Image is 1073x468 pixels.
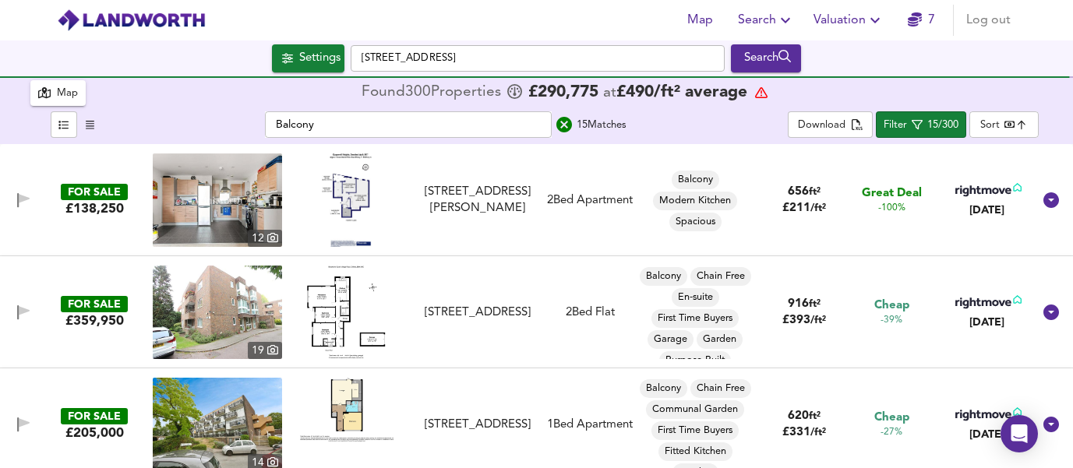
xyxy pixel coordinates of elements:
[651,424,739,438] span: First Time Buyers
[547,417,633,433] div: 1 Bed Apartment
[881,426,902,439] span: -27%
[265,111,552,138] input: Text Filter...
[61,296,128,312] div: FOR SALE
[646,400,744,419] div: Communal Garden
[418,417,538,433] div: [STREET_ADDRESS]
[874,410,909,426] span: Cheap
[322,153,372,247] img: Floorplan
[528,85,598,100] span: £ 290,775
[1042,303,1061,322] svg: Show Details
[248,230,282,247] div: 12
[547,192,633,209] div: 2 Bed Apartment
[411,304,545,321] div: Village Road, Enfield, EN1 2HE
[862,185,922,202] span: Great Deal
[552,112,577,137] button: search
[672,171,719,189] div: Balcony
[810,428,826,438] span: / ft²
[640,267,687,286] div: Balcony
[732,5,801,36] button: Search
[876,111,965,138] button: Filter15/300
[809,411,821,421] span: ft²
[788,410,809,422] span: 620
[640,382,687,396] span: Balcony
[897,5,947,36] button: 7
[672,173,719,187] span: Balcony
[798,117,845,135] div: Download
[881,314,902,327] span: -39%
[418,304,538,321] div: [STREET_ADDRESS]
[682,9,719,31] span: Map
[788,186,809,198] span: 656
[300,378,394,442] img: Floorplan
[248,342,282,359] div: 19
[672,288,719,307] div: En-suite
[810,203,826,213] span: / ft²
[814,9,884,31] span: Valuation
[646,403,744,417] span: Communal Garden
[61,408,128,424] div: FOR SALE
[669,213,722,231] div: Spacious
[697,330,743,349] div: Garden
[782,202,826,214] span: £ 211
[927,117,958,135] div: 15/300
[690,267,751,286] div: Chain Free
[690,269,751,283] span: Chain Free
[960,5,1017,36] button: Log out
[30,80,86,106] button: Map
[411,184,545,217] div: Mill Mead Road, London, N17
[809,187,821,197] span: ft²
[603,86,616,100] span: at
[577,117,627,133] div: 15 Match es
[659,351,731,370] div: Purpose Built
[651,311,739,325] span: First Time Buyers
[1042,191,1061,209] svg: Show Details
[648,330,694,349] div: Garage
[908,9,935,31] a: 7
[65,200,124,217] div: £138,250
[299,48,341,69] div: Settings
[690,382,751,396] span: Chain Free
[738,9,795,31] span: Search
[690,379,751,398] div: Chain Free
[653,192,737,210] div: Modern Kitchen
[57,85,78,103] div: Map
[669,215,722,229] span: Spacious
[676,5,725,36] button: Map
[980,118,1000,132] div: Sort
[735,48,798,69] div: Search
[651,421,739,440] div: First Time Buyers
[809,299,821,309] span: ft²
[782,315,826,326] span: £ 393
[411,417,545,433] div: Hillside, Hoddesdon, EN11 8RW
[418,184,538,217] div: [STREET_ADDRESS][PERSON_NAME]
[307,266,386,359] img: Floorplan
[884,117,907,135] div: Filter
[659,354,731,368] span: Purpose Built
[153,266,282,359] a: property thumbnail 19
[153,266,282,359] img: property thumbnail
[658,442,732,461] div: Fitted Kitchen
[810,315,826,325] span: / ft²
[153,153,282,247] img: property thumbnail
[57,9,206,32] img: logo
[651,309,739,328] div: First Time Buyers
[697,333,743,347] span: Garden
[61,184,128,200] div: FOR SALE
[952,202,1022,218] div: [DATE]
[658,445,732,459] span: Fitted Kitchen
[653,194,737,208] span: Modern Kitchen
[640,269,687,283] span: Balcony
[640,379,687,398] div: Balcony
[566,304,615,321] div: 2 Bed Flat
[362,85,505,100] div: Found 300 Propert ies
[874,297,909,314] span: Cheap
[969,111,1039,138] div: Sort
[966,9,1011,31] span: Log out
[788,111,873,138] div: split button
[952,315,1022,330] div: [DATE]
[648,333,694,347] span: Garage
[616,84,747,100] span: £ 490 / ft² average
[272,44,344,72] button: Settings
[807,5,891,36] button: Valuation
[782,427,826,438] span: £ 331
